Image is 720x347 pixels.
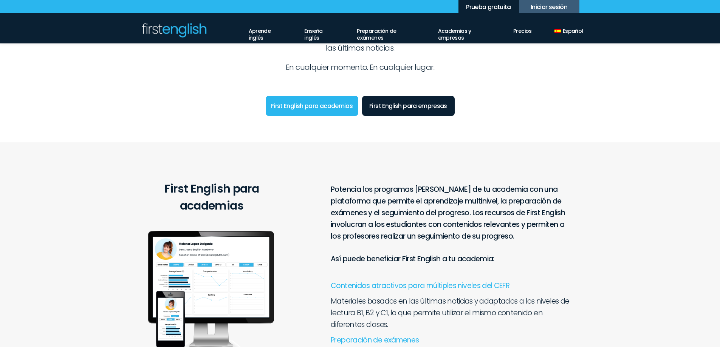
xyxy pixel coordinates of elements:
[331,184,574,242] p: Potencia los programas [PERSON_NAME] de tu academia con una plataforma que permite el aprendizaje...
[210,62,510,73] p: En cualquier momento. En cualquier lugar.
[438,23,491,42] a: Academias y empresas
[357,23,415,42] a: Preparación de exámenes
[304,23,334,42] a: Enseña inglés
[513,23,532,35] a: Precios
[249,23,282,42] a: Aprende inglés
[554,23,579,35] a: Español
[563,28,583,34] span: Español
[331,335,419,345] strong: Preparación de exámenes
[362,96,455,116] a: First English para empresas
[331,253,574,265] p: Así puede beneficiar First English a tu academia:
[141,180,283,214] h2: First English para academias
[266,96,358,116] a: First English para academias
[331,295,574,330] li: Materiales basados en las últimas noticias y adaptados a los niveles de lectura B1, B2 y C1, lo q...
[331,281,509,291] strong: Contenidos atractivos para múltiples niveles del CEFR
